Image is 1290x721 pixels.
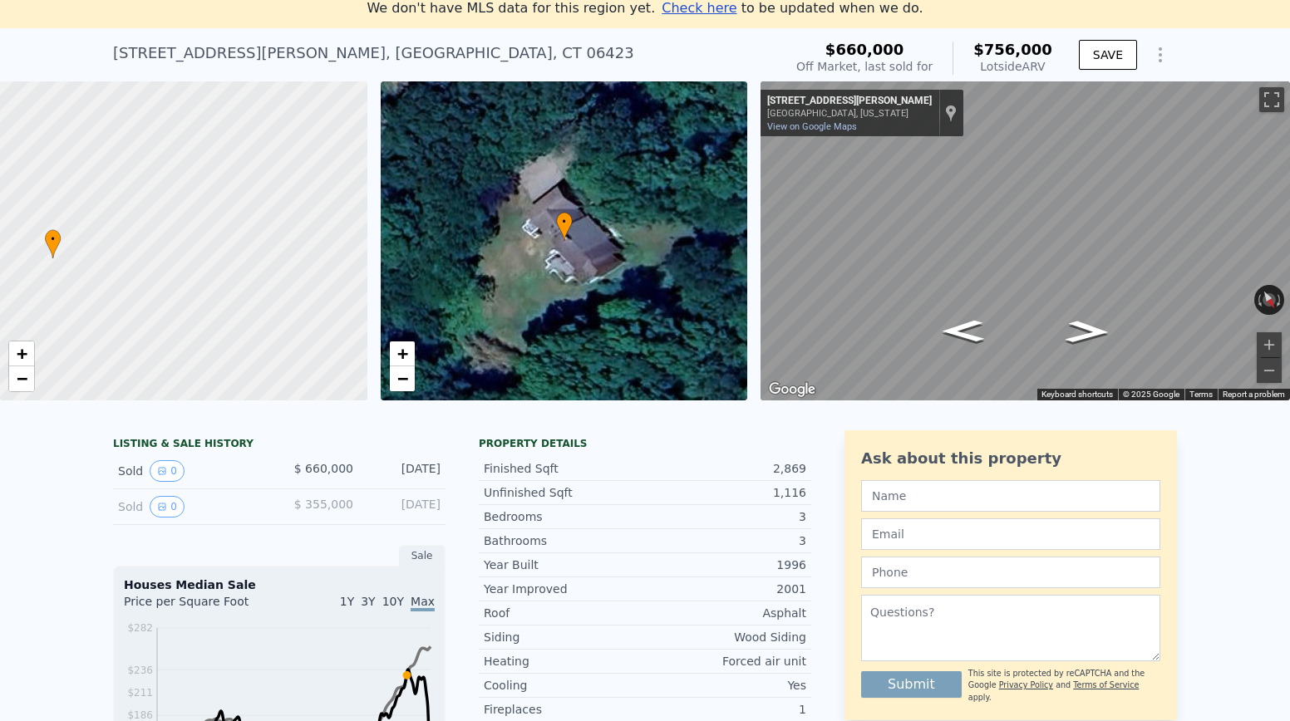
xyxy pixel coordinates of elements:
span: $756,000 [973,41,1052,58]
button: Submit [861,671,962,698]
div: Off Market, last sold for [796,58,933,75]
div: Finished Sqft [484,460,645,477]
span: $ 660,000 [294,462,353,475]
a: Zoom out [9,366,34,391]
button: Rotate clockwise [1276,285,1285,315]
div: Yes [645,677,806,694]
div: [STREET_ADDRESS][PERSON_NAME] [767,95,932,108]
span: • [556,214,573,229]
div: 2001 [645,581,806,597]
button: Rotate counterclockwise [1254,285,1263,315]
a: Privacy Policy [999,680,1053,689]
div: Forced air unit [645,653,806,669]
div: Sold [118,496,266,517]
div: This site is protected by reCAPTCHA and the Google and apply. [968,668,1160,704]
div: [STREET_ADDRESS][PERSON_NAME] , [GEOGRAPHIC_DATA] , CT 06423 [113,42,634,65]
a: View on Google Maps [767,121,857,132]
a: Zoom out [390,366,415,391]
div: [DATE] [367,460,441,482]
button: Keyboard shortcuts [1041,389,1113,400]
div: 1 [645,701,806,718]
tspan: $211 [127,687,153,699]
span: © 2025 Google [1123,390,1179,399]
div: 1,116 [645,484,806,501]
div: Sale [399,545,446,566]
div: [DATE] [367,496,441,517]
div: 3 [645,508,806,525]
div: Unfinished Sqft [484,484,645,501]
div: 2,869 [645,460,806,477]
span: + [396,343,407,364]
a: Open this area in Google Maps (opens a new window) [765,379,820,400]
div: Map [761,81,1290,400]
span: + [17,343,27,364]
span: $660,000 [825,41,904,58]
tspan: $282 [127,622,153,634]
div: Sold [118,460,266,482]
span: $ 355,000 [294,498,353,511]
button: SAVE [1079,40,1137,70]
div: Lotside ARV [973,58,1052,75]
div: Roof [484,605,645,621]
a: Report a problem [1223,390,1285,399]
img: Google [765,379,820,400]
button: Show Options [1144,38,1177,71]
div: [GEOGRAPHIC_DATA], [US_STATE] [767,108,932,119]
div: Year Built [484,557,645,573]
span: Max [411,595,435,611]
div: LISTING & SALE HISTORY [113,437,446,454]
span: − [396,368,407,389]
button: Zoom out [1257,358,1282,383]
div: Cooling [484,677,645,694]
button: View historical data [150,496,185,517]
a: Terms of Service [1073,680,1139,689]
div: 1996 [645,557,806,573]
div: Street View [761,81,1290,400]
div: Property details [479,437,811,450]
tspan: $236 [127,665,153,676]
span: 10Y [382,595,404,608]
a: Zoom in [9,341,34,366]
div: • [556,212,573,241]
div: 3 [645,532,806,549]
button: View historical data [150,460,185,482]
div: Heating [484,653,645,669]
div: Bathrooms [484,532,645,549]
path: Go Northwest, Beebe Rd [1046,316,1128,349]
a: Zoom in [390,341,415,366]
div: • [45,229,62,258]
button: Reset the view [1256,284,1282,316]
tspan: $186 [127,709,153,721]
div: Price per Square Foot [124,593,279,620]
input: Phone [861,557,1160,588]
div: Ask about this property [861,447,1160,470]
button: Zoom in [1257,332,1282,357]
button: Toggle fullscreen view [1259,87,1284,112]
input: Name [861,480,1160,512]
input: Email [861,518,1160,550]
span: − [17,368,27,389]
div: Asphalt [645,605,806,621]
div: Siding [484,629,645,645]
div: Wood Siding [645,629,806,645]
span: • [45,232,62,247]
path: Go East, Beebe Rd [924,315,1002,347]
div: Houses Median Sale [124,576,435,593]
span: 1Y [340,595,354,608]
a: Show location on map [945,104,957,122]
div: Year Improved [484,581,645,597]
div: Bedrooms [484,508,645,525]
div: Fireplaces [484,701,645,718]
a: Terms [1189,390,1213,399]
span: 3Y [361,595,375,608]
